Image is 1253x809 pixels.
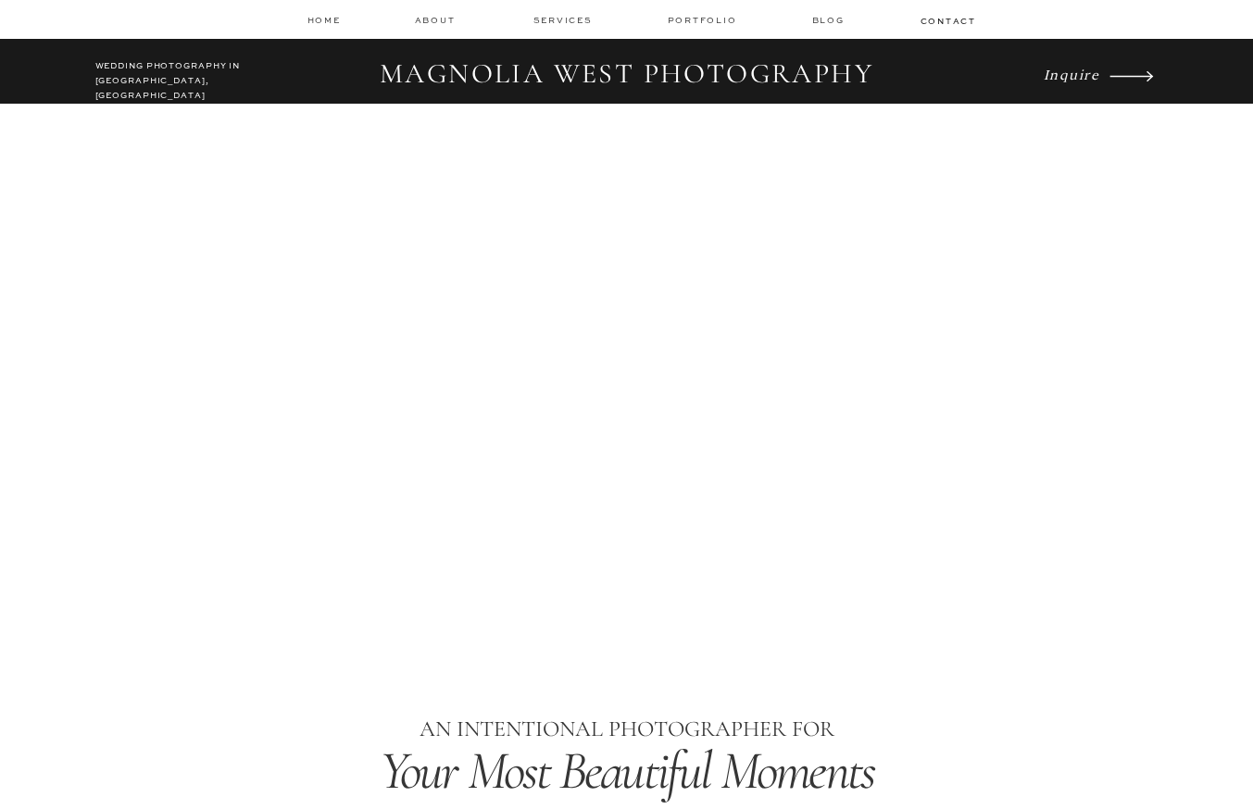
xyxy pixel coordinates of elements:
[368,57,886,93] h2: MAGNOLIA WEST PHOTOGRAPHY
[95,59,259,93] h2: WEDDING PHOTOGRAPHY IN [GEOGRAPHIC_DATA], [GEOGRAPHIC_DATA]
[272,566,983,603] h1: Los Angeles Wedding Photographer
[668,14,741,27] a: Portfolio
[1044,65,1100,82] i: Inquire
[271,712,984,748] p: AN INTENTIONAL PHOTOGRAPHER FOR
[533,14,595,26] a: services
[415,14,461,27] a: about
[1044,61,1105,87] a: Inquire
[380,738,874,803] i: Your Most Beautiful Moments
[239,471,1014,537] i: Timeless Images & an Unparalleled Experience
[812,14,849,27] a: Blog
[307,14,343,26] a: home
[921,15,974,26] a: contact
